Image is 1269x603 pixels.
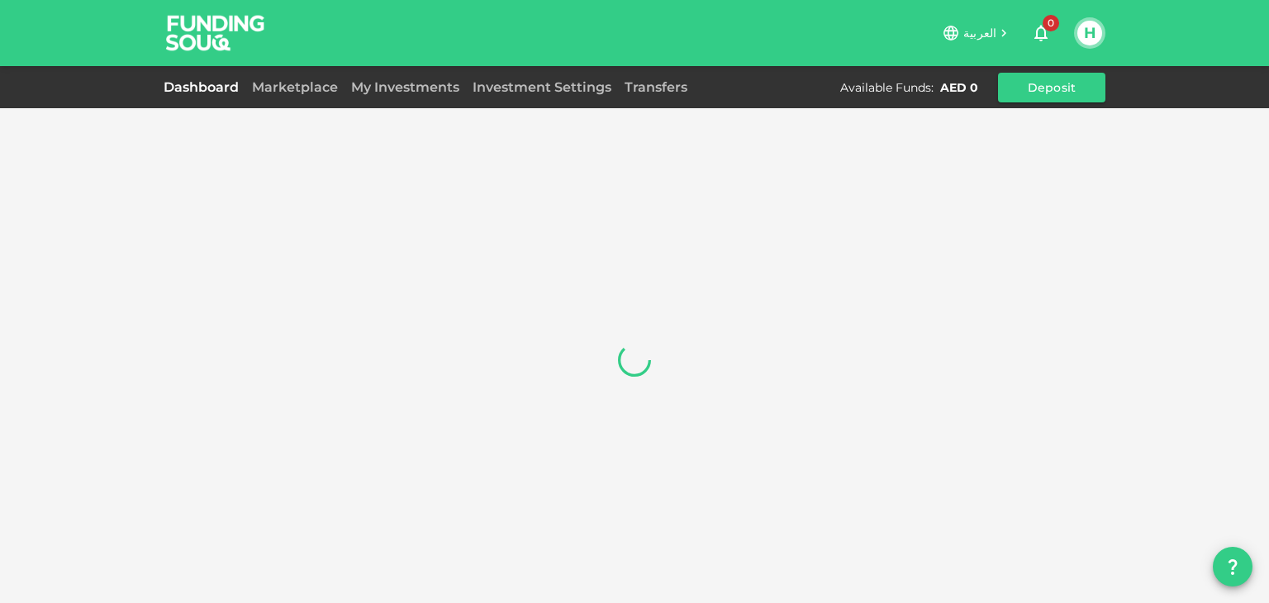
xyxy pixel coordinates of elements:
[345,79,466,95] a: My Investments
[940,79,978,96] div: AED 0
[618,79,694,95] a: Transfers
[1024,17,1057,50] button: 0
[998,73,1105,102] button: Deposit
[1077,21,1102,45] button: H
[963,26,996,40] span: العربية
[840,79,934,96] div: Available Funds :
[164,79,245,95] a: Dashboard
[466,79,618,95] a: Investment Settings
[245,79,345,95] a: Marketplace
[1043,15,1059,31] span: 0
[1213,547,1252,586] button: question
